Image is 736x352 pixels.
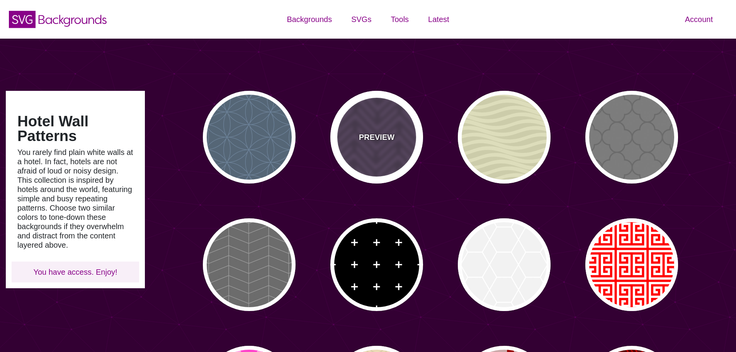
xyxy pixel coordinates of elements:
[330,218,423,311] button: white plus sign grid on solid black background
[203,218,296,311] button: divided chevrons create alternating parallelograms pattern
[330,91,423,184] button: PREVIEWpurple alternating and interlocking chevron pattern
[17,267,133,277] p: You have access. Enjoy!
[277,8,342,31] a: Backgrounds
[458,218,551,311] button: white and gray outlined diamonds and hexagons pattern
[359,131,394,143] p: PREVIEW
[342,8,381,31] a: SVGs
[203,91,296,184] button: intersecting outlined circles formation pattern
[17,148,133,250] p: You rarely find plain white walls at a hotel. In fact, hotels are not afraid of loud or noisy des...
[418,8,459,31] a: Latest
[675,8,722,31] a: Account
[381,8,418,31] a: Tools
[585,91,678,184] button: gray bumpy shape pattern
[17,114,133,144] h1: Hotel Wall Patterns
[458,91,551,184] button: tan wavy stripe repeating pattern
[585,218,678,311] button: red and white Greek key pattern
